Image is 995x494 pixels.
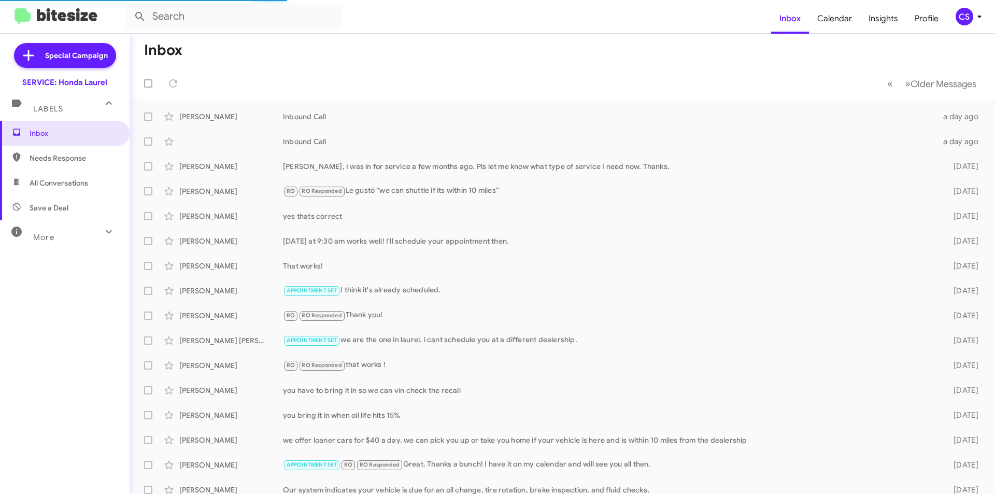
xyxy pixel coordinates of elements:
span: APPOINTMENT SET [287,337,337,344]
input: Search [125,4,343,29]
span: RO [287,188,295,194]
span: More [33,233,54,242]
div: [DATE] [937,236,987,246]
div: [PERSON_NAME] [179,385,283,396]
span: APPOINTMENT SET [287,287,337,294]
div: [DATE] [937,161,987,172]
div: [PERSON_NAME] [179,460,283,470]
div: you bring it in when oil life hits 15% [283,410,937,420]
a: Insights [860,4,906,34]
span: APPOINTMENT SET [287,461,337,468]
div: Thank you! [283,309,937,321]
div: [PERSON_NAME] [179,236,283,246]
div: [DATE] [937,360,987,371]
a: Calendar [809,4,860,34]
div: [PERSON_NAME] [179,261,283,271]
div: [DATE] [937,385,987,396]
div: [PERSON_NAME] [179,211,283,221]
div: That works! [283,261,937,271]
span: Needs Response [30,153,118,163]
span: RO [287,362,295,369]
div: CS [956,8,973,25]
div: [DATE] [937,435,987,445]
button: Previous [881,73,899,94]
div: [PERSON_NAME], I was in for service a few months ago. Pls let me know what type of service I need... [283,161,937,172]
div: Inbound Call [283,136,937,147]
span: RO [287,312,295,319]
button: Next [899,73,983,94]
div: we offer loaner cars for $40 a day. we can pick you up or take you home if your vehicle is here a... [283,435,937,445]
button: CS [947,8,984,25]
div: [DATE] [937,335,987,346]
h1: Inbox [144,42,182,59]
div: [PERSON_NAME] [179,410,283,420]
a: Inbox [771,4,809,34]
span: RO [344,461,352,468]
div: [DATE] [937,261,987,271]
div: [PERSON_NAME] [179,161,283,172]
div: SERVICE: Honda Laurel [22,77,107,88]
a: Profile [906,4,947,34]
div: [PERSON_NAME] [179,286,283,296]
div: [DATE] [937,460,987,470]
div: I think it's already scheduled. [283,285,937,297]
span: RO Responded [360,461,400,468]
div: a day ago [937,136,987,147]
span: Special Campaign [45,50,108,61]
span: RO Responded [302,312,342,319]
div: that works ! [283,359,937,371]
div: Great. Thanks a bunch! I have it on my calendar and will see you all then. [283,459,937,471]
a: Special Campaign [14,43,116,68]
div: [DATE] [937,410,987,420]
span: Inbox [30,128,118,138]
div: [DATE] [937,186,987,196]
span: RO Responded [302,188,342,194]
div: [PERSON_NAME] [179,186,283,196]
div: Le gustó “we can shuttle if its within 10 miles” [283,185,937,197]
div: we are the one in laurel. i cant schedule you at a different dealership. [283,334,937,346]
div: [DATE] [937,286,987,296]
span: RO Responded [302,362,342,369]
div: you have to bring it in so we can vin check the recall [283,385,937,396]
div: [PERSON_NAME] [179,111,283,122]
div: [PERSON_NAME] [PERSON_NAME] [179,335,283,346]
span: All Conversations [30,178,88,188]
div: [PERSON_NAME] [179,310,283,321]
nav: Page navigation example [882,73,983,94]
div: [DATE] [937,211,987,221]
span: Save a Deal [30,203,68,213]
span: » [905,77,911,90]
span: Labels [33,104,63,114]
div: [DATE] [937,310,987,321]
div: [DATE] at 9:30 am works well! I'll schedule your appointment then. [283,236,937,246]
div: yes thats correct [283,211,937,221]
div: a day ago [937,111,987,122]
span: Older Messages [911,78,976,90]
div: [PERSON_NAME] [179,435,283,445]
div: Inbound Call [283,111,937,122]
span: « [887,77,893,90]
div: [PERSON_NAME] [179,360,283,371]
